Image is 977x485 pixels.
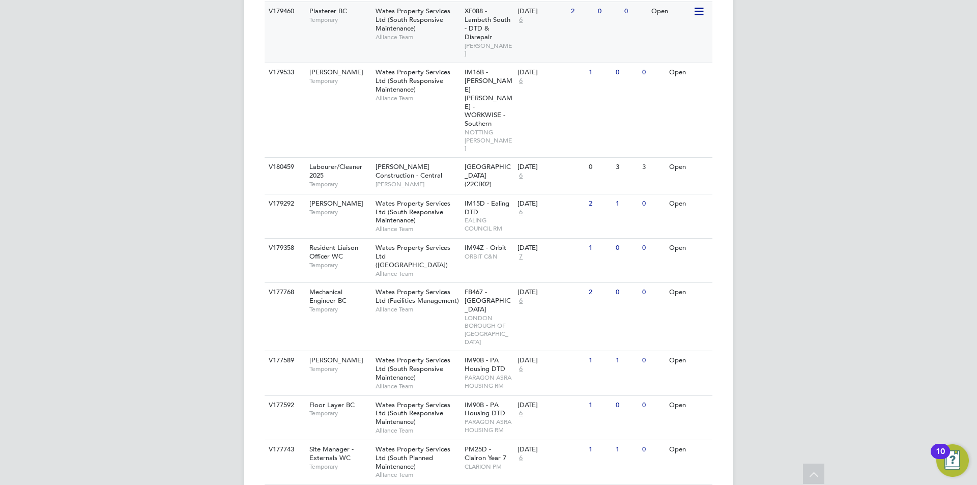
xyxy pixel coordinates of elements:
[936,444,969,477] button: Open Resource Center, 10 new notifications
[465,445,506,462] span: PM25D - Clairon Year 7
[309,208,370,216] span: Temporary
[309,261,370,269] span: Temporary
[613,158,640,177] div: 3
[518,7,566,16] div: [DATE]
[465,162,511,188] span: [GEOGRAPHIC_DATA] (22CB02)
[518,401,584,410] div: [DATE]
[518,244,584,252] div: [DATE]
[465,7,510,41] span: XF088 - Lambeth South - DTD & Disrepair
[376,94,459,102] span: Alliance Team
[518,199,584,208] div: [DATE]
[667,158,711,177] div: Open
[936,451,945,465] div: 10
[376,225,459,233] span: Alliance Team
[586,63,613,82] div: 1
[376,305,459,313] span: Alliance Team
[613,194,640,213] div: 1
[309,356,363,364] span: [PERSON_NAME]
[613,239,640,258] div: 0
[376,33,459,41] span: Alliance Team
[465,42,513,58] span: [PERSON_NAME]
[465,418,513,434] span: PARAGON ASRA HOUSING RM
[518,297,524,305] span: 6
[518,454,524,463] span: 6
[376,426,459,435] span: Alliance Team
[465,252,513,261] span: ORBIT C&N
[465,216,513,232] span: EALING COUNCIL RM
[376,382,459,390] span: Alliance Team
[465,68,512,128] span: IM16B - [PERSON_NAME] [PERSON_NAME] - WORKWISE - Southern
[518,68,584,77] div: [DATE]
[376,445,450,471] span: Wates Property Services Ltd (South Planned Maintenance)
[667,283,711,302] div: Open
[518,288,584,297] div: [DATE]
[640,440,666,459] div: 0
[309,16,370,24] span: Temporary
[518,208,524,217] span: 6
[309,288,347,305] span: Mechanical Engineer BC
[376,288,459,305] span: Wates Property Services Ltd (Facilities Management)
[309,463,370,471] span: Temporary
[465,463,513,471] span: CLARION PM
[309,162,362,180] span: Labourer/Cleaner 2025
[640,396,666,415] div: 0
[309,445,354,462] span: Site Manager - Externals WC
[613,396,640,415] div: 0
[518,163,584,172] div: [DATE]
[640,194,666,213] div: 0
[309,365,370,373] span: Temporary
[640,158,666,177] div: 3
[649,2,693,21] div: Open
[465,243,506,252] span: IM94Z - Orbit
[376,180,459,188] span: [PERSON_NAME]
[376,68,450,94] span: Wates Property Services Ltd (South Responsive Maintenance)
[266,440,302,459] div: V177743
[586,440,613,459] div: 1
[266,63,302,82] div: V179533
[568,2,595,21] div: 2
[309,77,370,85] span: Temporary
[266,194,302,213] div: V179292
[376,401,450,426] span: Wates Property Services Ltd (South Responsive Maintenance)
[266,239,302,258] div: V179358
[518,77,524,85] span: 6
[465,401,505,418] span: IM90B - PA Housing DTD
[518,172,524,180] span: 6
[640,63,666,82] div: 0
[586,283,613,302] div: 2
[518,356,584,365] div: [DATE]
[640,351,666,370] div: 0
[667,396,711,415] div: Open
[518,365,524,374] span: 6
[376,356,450,382] span: Wates Property Services Ltd (South Responsive Maintenance)
[309,243,358,261] span: Resident Liaison Officer WC
[465,288,511,313] span: FB467 - [GEOGRAPHIC_DATA]
[309,199,363,208] span: [PERSON_NAME]
[309,68,363,76] span: [PERSON_NAME]
[613,283,640,302] div: 0
[640,239,666,258] div: 0
[518,252,524,261] span: 7
[465,314,513,346] span: LONDON BOROUGH OF [GEOGRAPHIC_DATA]
[266,396,302,415] div: V177592
[586,351,613,370] div: 1
[266,2,302,21] div: V179460
[667,63,711,82] div: Open
[667,440,711,459] div: Open
[309,401,355,409] span: Floor Layer BC
[518,445,584,454] div: [DATE]
[667,239,711,258] div: Open
[376,243,450,269] span: Wates Property Services Ltd ([GEOGRAPHIC_DATA])
[376,7,450,33] span: Wates Property Services Ltd (South Responsive Maintenance)
[309,305,370,313] span: Temporary
[376,471,459,479] span: Alliance Team
[595,2,622,21] div: 0
[309,180,370,188] span: Temporary
[586,194,613,213] div: 2
[465,199,509,216] span: IM15D - Ealing DTD
[266,158,302,177] div: V180459
[376,162,442,180] span: [PERSON_NAME] Construction - Central
[309,7,347,15] span: Plasterer BC
[518,409,524,418] span: 6
[613,63,640,82] div: 0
